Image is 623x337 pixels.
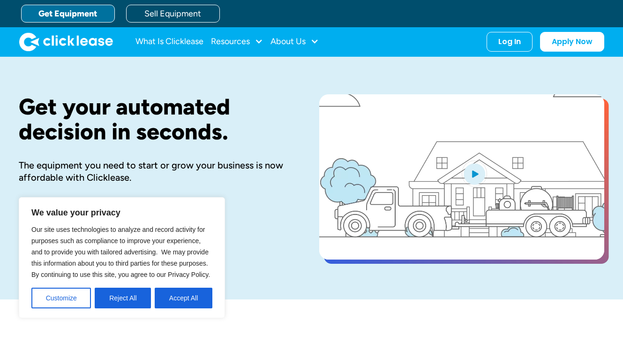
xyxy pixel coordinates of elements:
button: Accept All [155,288,212,308]
a: Get Equipment [21,5,115,23]
div: The equipment you need to start or grow your business is now affordable with Clicklease. [19,159,289,184]
div: We value your privacy [19,197,225,318]
a: home [19,32,113,51]
a: Apply Now [540,32,604,52]
div: Log In [498,37,521,46]
img: Clicklease logo [19,32,113,51]
h1: Get your automated decision in seconds. [19,94,289,144]
button: Customize [31,288,91,308]
img: Blue play button logo on a light blue circular background [462,161,487,187]
a: open lightbox [319,94,604,260]
div: Resources [211,32,263,51]
span: Our site uses technologies to analyze and record activity for purposes such as compliance to impr... [31,226,210,278]
div: About Us [270,32,319,51]
p: We value your privacy [31,207,212,218]
a: What Is Clicklease [135,32,203,51]
button: Reject All [95,288,151,308]
a: Sell Equipment [126,5,220,23]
